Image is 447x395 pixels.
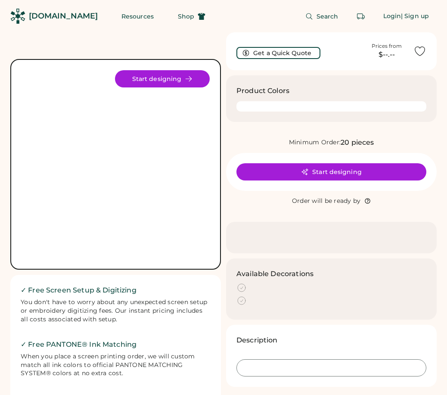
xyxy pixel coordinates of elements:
h3: Description [236,335,278,345]
img: Rendered Logo - Screens [10,9,25,24]
div: When you place a screen printing order, we will custom match all ink colors to official PANTONE M... [21,352,211,378]
div: You don't have to worry about any unexpected screen setup or embroidery digitizing fees. Our inst... [21,298,211,324]
div: Login [383,12,401,21]
button: Retrieve an order [352,8,369,25]
img: yH5BAEAAAAALAAAAAABAAEAAAIBRAA7 [22,70,210,258]
h3: Available Decorations [236,269,314,279]
h2: ✓ Free Screen Setup & Digitizing [21,285,211,295]
div: | Sign up [401,12,429,21]
h2: ✓ Free PANTONE® Ink Matching [21,339,211,350]
div: [DOMAIN_NAME] [29,11,98,22]
button: Start designing [115,70,210,87]
div: $--.-- [365,50,408,60]
button: Shop [168,8,216,25]
button: Resources [111,8,164,25]
div: Order will be ready by [292,197,361,205]
h3: Product Colors [236,86,289,96]
span: Search [317,13,338,19]
button: Search [295,8,349,25]
div: Minimum Order: [289,138,341,147]
button: Get a Quick Quote [236,47,320,59]
div: Prices from [372,43,402,50]
button: Start designing [236,163,426,180]
div: 20 pieces [341,137,374,148]
span: Shop [178,13,194,19]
